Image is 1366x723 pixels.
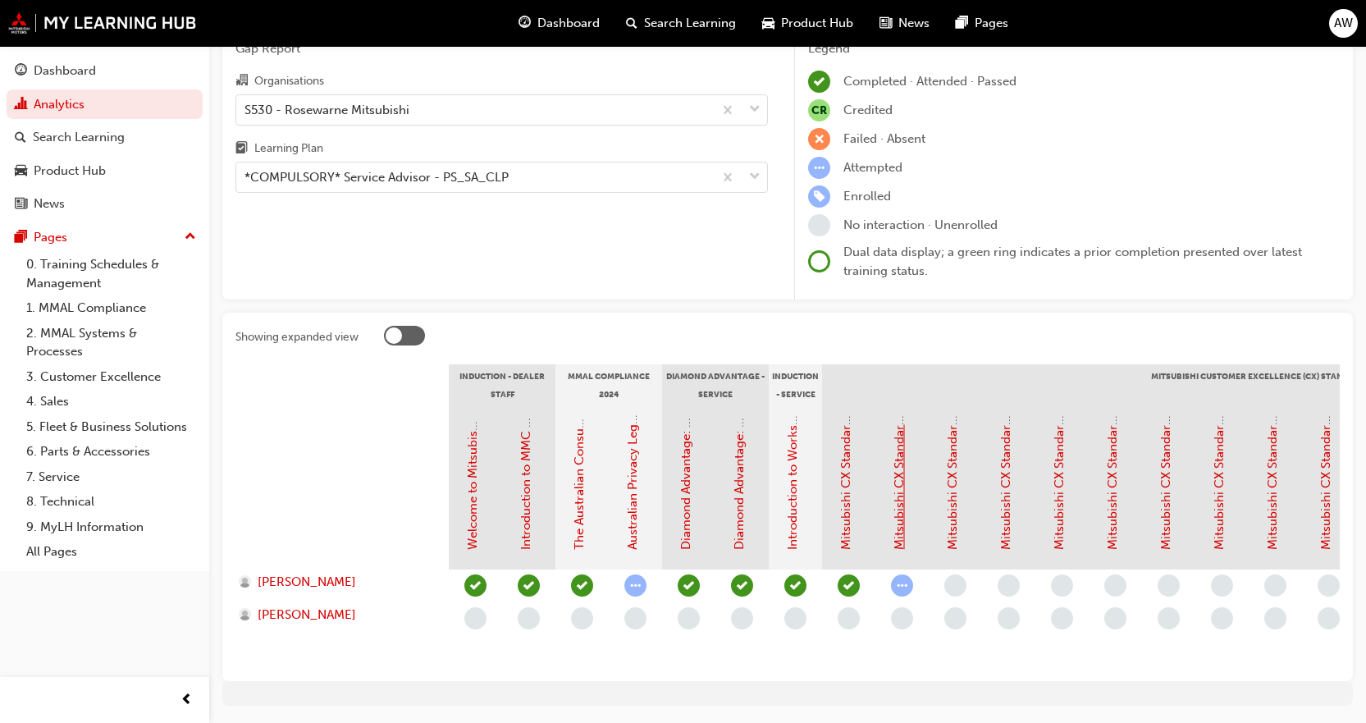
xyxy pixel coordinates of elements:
[235,329,359,345] div: Showing expanded view
[1158,607,1180,629] span: learningRecordVerb_NONE-icon
[662,364,769,405] div: Diamond Advantage - Service
[749,99,761,121] span: down-icon
[838,574,860,597] span: learningRecordVerb_PASS-icon
[464,574,487,597] span: learningRecordVerb_COMPLETE-icon
[1051,574,1073,597] span: learningRecordVerb_NONE-icon
[20,414,203,440] a: 5. Fleet & Business Solutions
[519,13,531,34] span: guage-icon
[731,607,753,629] span: learningRecordVerb_NONE-icon
[613,7,749,40] a: search-iconSearch Learning
[944,607,966,629] span: learningRecordVerb_NONE-icon
[843,217,998,232] span: No interaction · Unenrolled
[626,13,637,34] span: search-icon
[843,189,891,204] span: Enrolled
[749,7,866,40] a: car-iconProduct Hub
[20,321,203,364] a: 2. MMAL Systems & Processes
[34,162,106,181] div: Product Hub
[866,7,943,40] a: news-iconNews
[244,168,509,187] div: *COMPULSORY* Service Advisor - PS_SA_CLP
[956,13,968,34] span: pages-icon
[808,71,830,93] span: learningRecordVerb_COMPLETE-icon
[998,574,1020,597] span: learningRecordVerb_NONE-icon
[555,364,662,405] div: MMAL Compliance 2024
[732,336,747,550] a: Diamond Advantage: Service Training
[34,228,67,247] div: Pages
[7,222,203,253] button: Pages
[7,89,203,120] a: Analytics
[808,185,830,208] span: learningRecordVerb_ENROLL-icon
[20,252,203,295] a: 0. Training Schedules & Management
[644,14,736,33] span: Search Learning
[239,606,433,625] a: [PERSON_NAME]
[7,189,203,219] a: News
[843,103,893,117] span: Credited
[808,39,1340,58] div: Legend
[678,347,693,550] a: Diamond Advantage: Fundamentals
[15,130,26,145] span: search-icon
[33,128,125,147] div: Search Learning
[1104,574,1126,597] span: learningRecordVerb_NONE-icon
[235,74,248,89] span: organisation-icon
[254,140,323,157] div: Learning Plan
[7,156,203,186] a: Product Hub
[7,122,203,153] a: Search Learning
[571,607,593,629] span: learningRecordVerb_NONE-icon
[15,98,27,112] span: chart-icon
[8,12,197,34] img: mmal
[258,573,356,592] span: [PERSON_NAME]
[624,574,646,597] span: learningRecordVerb_ATTEMPT-icon
[34,194,65,213] div: News
[20,515,203,540] a: 9. MyLH Information
[838,329,853,550] a: Mitsubishi CX Standards - Introduction
[781,14,853,33] span: Product Hub
[749,167,761,188] span: down-icon
[15,197,27,212] span: news-icon
[843,131,925,146] span: Failed · Absent
[879,13,892,34] span: news-icon
[20,389,203,414] a: 4. Sales
[1158,574,1180,597] span: learningRecordVerb_NONE-icon
[808,157,830,179] span: learningRecordVerb_ATTEMPT-icon
[7,56,203,86] a: Dashboard
[843,245,1302,278] span: Dual data display; a green ring indicates a prior completion presented over latest training status.
[15,231,27,245] span: pages-icon
[449,364,555,405] div: Induction - Dealer Staff
[891,607,913,629] span: learningRecordVerb_NONE-icon
[258,606,356,625] span: [PERSON_NAME]
[180,690,193,711] span: prev-icon
[998,607,1020,629] span: learningRecordVerb_NONE-icon
[808,128,830,150] span: learningRecordVerb_FAIL-icon
[20,464,203,490] a: 7. Service
[518,574,540,597] span: learningRecordVerb_PASS-icon
[891,574,913,597] span: learningRecordVerb_ATTEMPT-icon
[1211,574,1233,597] span: learningRecordVerb_NONE-icon
[808,99,830,121] span: null-icon
[254,73,324,89] div: Organisations
[7,53,203,222] button: DashboardAnalyticsSearch LearningProduct HubNews
[537,14,600,33] span: Dashboard
[20,364,203,390] a: 3. Customer Excellence
[20,539,203,565] a: All Pages
[731,574,753,597] span: learningRecordVerb_PASS-icon
[15,164,27,179] span: car-icon
[843,160,902,175] span: Attempted
[518,607,540,629] span: learningRecordVerb_NONE-icon
[808,214,830,236] span: learningRecordVerb_NONE-icon
[185,227,196,248] span: up-icon
[1264,607,1286,629] span: learningRecordVerb_NONE-icon
[1104,607,1126,629] span: learningRecordVerb_NONE-icon
[464,607,487,629] span: learningRecordVerb_NONE-icon
[15,64,27,79] span: guage-icon
[762,13,774,34] span: car-icon
[34,62,96,80] div: Dashboard
[838,607,860,629] span: learningRecordVerb_NONE-icon
[769,364,822,405] div: Induction - Service Advisor
[20,295,203,321] a: 1. MMAL Compliance
[505,7,613,40] a: guage-iconDashboard
[1211,607,1233,629] span: learningRecordVerb_NONE-icon
[1334,14,1353,33] span: AW
[784,607,806,629] span: learningRecordVerb_NONE-icon
[1318,574,1340,597] span: learningRecordVerb_NONE-icon
[235,142,248,157] span: learningplan-icon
